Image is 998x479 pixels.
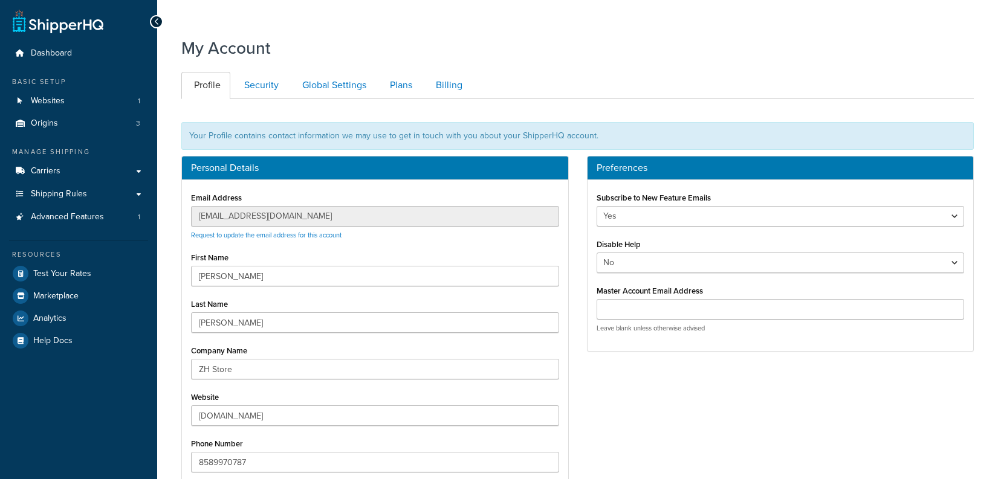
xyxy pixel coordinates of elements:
span: Analytics [33,313,66,324]
a: Test Your Rates [9,263,148,285]
div: Basic Setup [9,77,148,87]
li: Advanced Features [9,206,148,228]
label: Disable Help [597,240,641,249]
label: Company Name [191,346,247,355]
p: Leave blank unless otherwise advised [597,324,965,333]
a: Request to update the email address for this account [191,230,342,240]
a: Marketplace [9,285,148,307]
li: Websites [9,90,148,112]
span: Websites [31,96,65,106]
label: First Name [191,253,228,262]
a: Analytics [9,307,148,329]
a: Websites 1 [9,90,148,112]
span: Help Docs [33,336,73,346]
a: Shipping Rules [9,183,148,205]
span: Test Your Rates [33,269,91,279]
label: Email Address [191,193,242,202]
a: Billing [423,72,472,99]
span: Carriers [31,166,60,176]
a: Dashboard [9,42,148,65]
span: Advanced Features [31,212,104,222]
a: Carriers [9,160,148,182]
label: Subscribe to New Feature Emails [597,193,711,202]
li: Origins [9,112,148,135]
label: Website [191,393,219,402]
label: Master Account Email Address [597,286,703,295]
div: Resources [9,249,148,260]
a: Origins 3 [9,112,148,135]
span: Marketplace [33,291,79,301]
a: ShipperHQ Home [13,9,103,33]
span: 1 [138,212,140,222]
a: Global Settings [290,72,376,99]
label: Phone Number [191,439,243,448]
label: Last Name [191,300,228,309]
span: Shipping Rules [31,189,87,199]
span: Dashboard [31,48,72,59]
h1: My Account [181,36,271,60]
div: Your Profile contains contact information we may use to get in touch with you about your ShipperH... [181,122,974,150]
span: Origins [31,118,58,129]
a: Plans [377,72,422,99]
a: Advanced Features 1 [9,206,148,228]
h3: Personal Details [191,162,559,173]
a: Profile [181,72,230,99]
div: Manage Shipping [9,147,148,157]
span: 3 [136,118,140,129]
a: Security [232,72,288,99]
h3: Preferences [597,162,965,173]
span: 1 [138,96,140,106]
a: Help Docs [9,330,148,352]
